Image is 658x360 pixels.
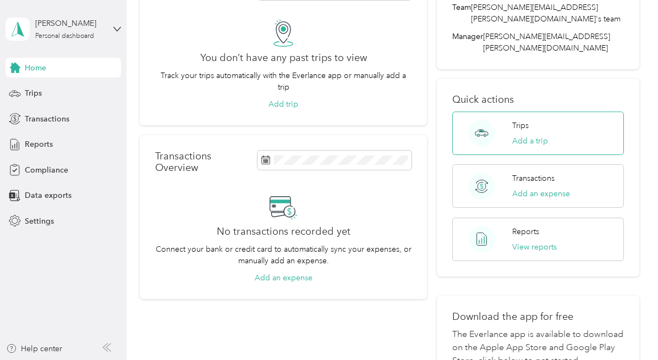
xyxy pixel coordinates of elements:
span: [PERSON_NAME][EMAIL_ADDRESS][PERSON_NAME][DOMAIN_NAME]'s team [471,2,624,25]
button: Add a trip [512,135,548,147]
span: Compliance [25,164,68,176]
p: Reports [512,226,539,237]
button: View reports [512,241,557,253]
h2: No transactions recorded yet [217,226,350,237]
div: [PERSON_NAME] [35,18,104,29]
p: Quick actions [452,94,624,106]
span: Reports [25,139,53,150]
span: Manager [452,31,483,54]
button: Add an expense [512,188,570,200]
button: Add an expense [255,272,312,284]
p: Track your trips automatically with the Everlance app or manually add a trip [155,70,412,93]
button: Add trip [268,98,298,110]
h2: You don’t have any past trips to view [200,52,367,64]
span: [PERSON_NAME][EMAIL_ADDRESS][PERSON_NAME][DOMAIN_NAME] [483,32,610,53]
p: Download the app for free [452,311,624,323]
span: Home [25,62,46,74]
p: Transactions Overview [155,151,251,174]
iframe: Everlance-gr Chat Button Frame [596,298,658,360]
span: Trips [25,87,42,99]
span: Settings [25,215,54,227]
p: Connect your bank or credit card to automatically sync your expenses, or manually add an expense. [155,243,412,267]
button: Help center [6,343,62,355]
span: Data exports [25,190,72,201]
span: Team [452,2,471,25]
p: Trips [512,120,529,131]
div: Personal dashboard [35,33,94,40]
span: Transactions [25,113,69,125]
p: Transactions [512,173,555,184]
